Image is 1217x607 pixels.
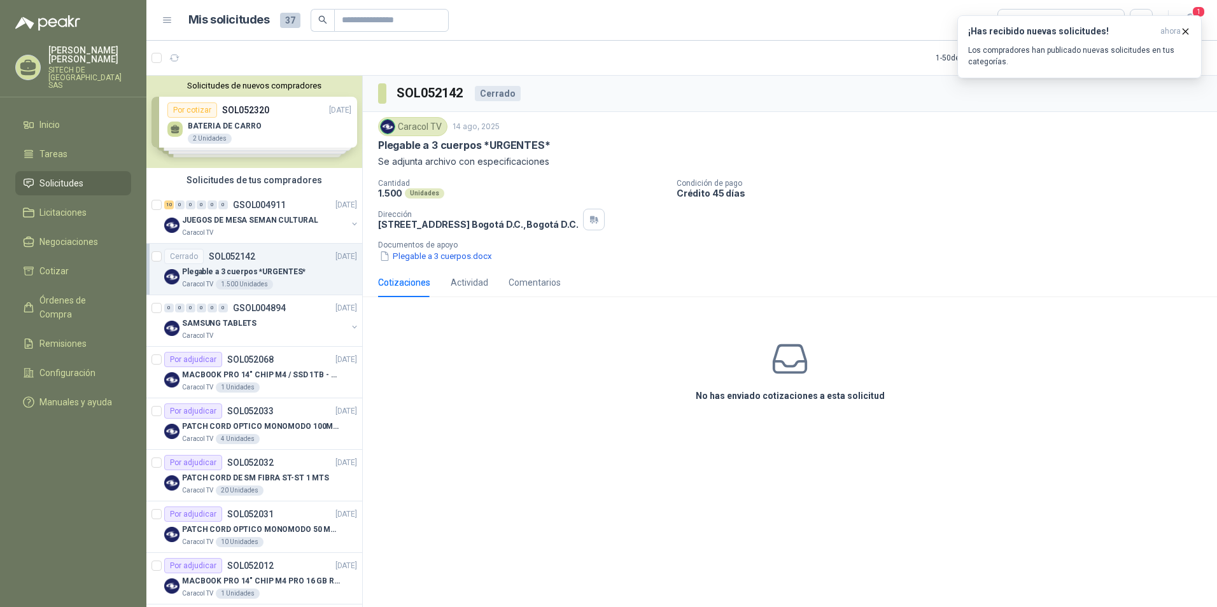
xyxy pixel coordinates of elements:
p: SOL052033 [227,407,274,415]
div: Todas [1006,13,1032,27]
p: Plegable a 3 cuerpos *URGENTES* [182,266,306,278]
p: Caracol TV [182,382,213,393]
p: Caracol TV [182,331,213,341]
button: Solicitudes de nuevos compradores [151,81,357,90]
img: Company Logo [164,321,179,336]
img: Company Logo [164,424,179,439]
div: 0 [208,303,217,312]
a: Por adjudicarSOL052068[DATE] Company LogoMACBOOK PRO 14" CHIP M4 / SSD 1TB - 24 GB RAMCaracol TV1... [146,347,362,398]
div: Por adjudicar [164,403,222,419]
p: [DATE] [335,405,357,417]
div: 0 [197,200,206,209]
p: PATCH CORD OPTICO MONOMODO 50 MTS [182,524,341,536]
p: Caracol TV [182,589,213,599]
div: Solicitudes de nuevos compradoresPor cotizarSOL052320[DATE] BATERIA DE CARRO2 UnidadesPor cotizar... [146,76,362,168]
p: SOL052142 [209,252,255,261]
p: MACBOOK PRO 14" CHIP M4 / SSD 1TB - 24 GB RAM [182,369,341,381]
div: Por adjudicar [164,506,222,522]
div: 1 Unidades [216,589,260,599]
p: SOL052031 [227,510,274,519]
span: Negociaciones [39,235,98,249]
p: Caracol TV [182,537,213,547]
p: Documentos de apoyo [378,241,1212,249]
img: Logo peakr [15,15,80,31]
span: Remisiones [39,337,87,351]
h3: ¡Has recibido nuevas solicitudes! [968,26,1155,37]
p: Crédito 45 días [677,188,1212,199]
img: Company Logo [164,578,179,594]
p: PATCH CORD DE SM FIBRA ST-ST 1 MTS [182,472,329,484]
a: Por adjudicarSOL052031[DATE] Company LogoPATCH CORD OPTICO MONOMODO 50 MTSCaracol TV10 Unidades [146,501,362,553]
div: 1.500 Unidades [216,279,273,290]
p: SOL052032 [227,458,274,467]
div: 0 [175,200,185,209]
a: 10 0 0 0 0 0 GSOL004911[DATE] Company LogoJUEGOS DE MESA SEMAN CULTURALCaracol TV [164,197,360,238]
p: [DATE] [335,199,357,211]
a: Tareas [15,142,131,166]
div: Solicitudes de tus compradores [146,168,362,192]
p: [DATE] [335,251,357,263]
p: Cantidad [378,179,666,188]
button: ¡Has recibido nuevas solicitudes!ahora Los compradores han publicado nuevas solicitudes en tus ca... [957,15,1202,78]
span: Solicitudes [39,176,83,190]
div: 0 [175,303,185,312]
h3: No has enviado cotizaciones a esta solicitud [696,389,885,403]
a: Configuración [15,361,131,385]
p: MACBOOK PRO 14" CHIP M4 PRO 16 GB RAM 1TB [182,575,341,587]
p: [DATE] [335,457,357,469]
div: Unidades [405,188,444,199]
img: Company Logo [164,372,179,387]
a: Remisiones [15,331,131,356]
span: Tareas [39,147,67,161]
a: Negociaciones [15,230,131,254]
img: Company Logo [164,218,179,233]
p: [DATE] [335,354,357,366]
p: JUEGOS DE MESA SEMAN CULTURAL [182,214,318,227]
p: [DATE] [335,508,357,520]
div: 1 - 50 de 119 [936,48,1014,68]
div: 0 [218,200,228,209]
h1: Mis solicitudes [188,11,270,29]
div: 0 [186,303,195,312]
p: 1.500 [378,188,402,199]
div: 20 Unidades [216,485,264,496]
p: GSOL004911 [233,200,286,209]
span: Licitaciones [39,206,87,220]
span: 37 [280,13,300,28]
p: [DATE] [335,560,357,572]
a: Cotizar [15,259,131,283]
p: SOL052068 [227,355,274,364]
a: Inicio [15,113,131,137]
img: Company Logo [381,120,395,134]
p: [PERSON_NAME] [PERSON_NAME] [48,46,131,64]
span: Cotizar [39,264,69,278]
p: SAMSUNG TABLETS [182,317,257,330]
a: 0 0 0 0 0 0 GSOL004894[DATE] Company LogoSAMSUNG TABLETSCaracol TV [164,300,360,341]
p: Condición de pago [677,179,1212,188]
div: Cerrado [475,86,521,101]
p: GSOL004894 [233,303,286,312]
div: Cotizaciones [378,276,430,290]
span: ahora [1160,26,1181,37]
div: Cerrado [164,249,204,264]
span: 1 [1192,6,1206,18]
a: Órdenes de Compra [15,288,131,326]
button: 1 [1179,9,1202,32]
a: Solicitudes [15,171,131,195]
div: Por adjudicar [164,352,222,367]
p: Caracol TV [182,485,213,496]
p: Caracol TV [182,279,213,290]
a: Por adjudicarSOL052033[DATE] Company LogoPATCH CORD OPTICO MONOMODO 100MTSCaracol TV4 Unidades [146,398,362,450]
p: 14 ago, 2025 [453,121,500,133]
div: 10 [164,200,174,209]
p: Dirección [378,210,578,219]
p: SITECH DE [GEOGRAPHIC_DATA] SAS [48,66,131,89]
img: Company Logo [164,475,179,491]
p: Los compradores han publicado nuevas solicitudes en tus categorías. [968,45,1191,67]
h3: SOL052142 [397,83,465,103]
div: 0 [208,200,217,209]
div: 1 Unidades [216,382,260,393]
div: Por adjudicar [164,558,222,573]
span: Manuales y ayuda [39,395,112,409]
div: 10 Unidades [216,537,264,547]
